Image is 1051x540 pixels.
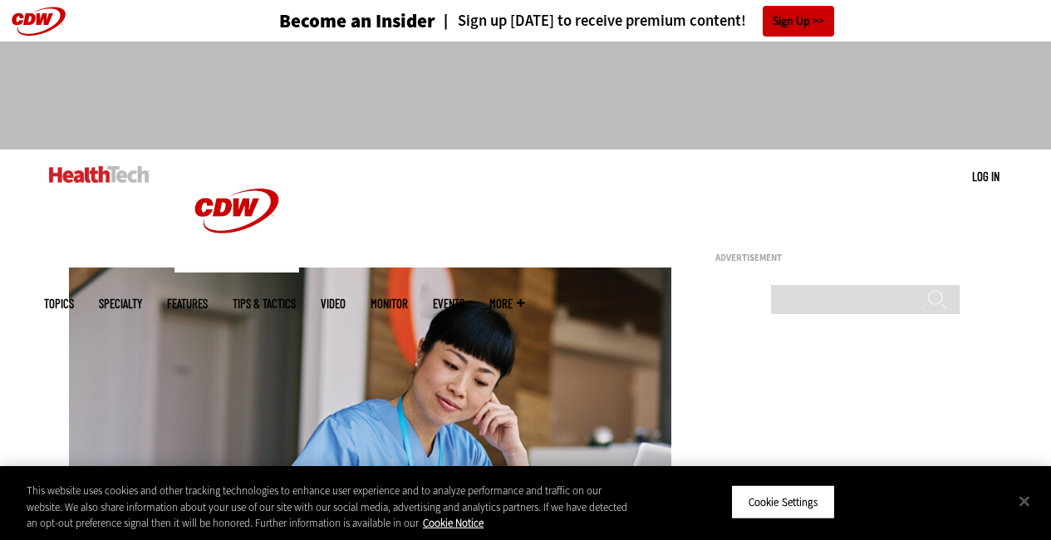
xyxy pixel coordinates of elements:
a: Video [321,297,346,310]
a: Features [167,297,208,310]
a: Events [433,297,464,310]
iframe: advertisement [223,58,828,133]
img: Home [49,166,150,183]
a: Sign Up [763,6,834,37]
a: Become an Insider [217,12,435,31]
button: Close [1006,483,1043,519]
a: More information about your privacy [423,516,484,530]
a: Log in [972,169,999,184]
iframe: advertisement [715,269,965,477]
span: More [489,297,524,310]
div: This website uses cookies and other tracking technologies to enhance user experience and to analy... [27,483,631,532]
img: Home [174,150,299,272]
a: CDW [174,259,299,277]
span: Topics [44,297,74,310]
a: Sign up [DATE] to receive premium content! [435,13,746,29]
button: Cookie Settings [731,484,835,519]
a: MonITor [371,297,408,310]
span: Specialty [99,297,142,310]
a: Tips & Tactics [233,297,296,310]
h3: Become an Insider [279,12,435,31]
div: User menu [972,168,999,185]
